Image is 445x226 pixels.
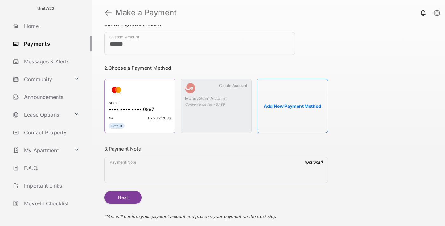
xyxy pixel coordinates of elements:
a: F.A.Q. [10,160,92,176]
a: Lease Options [10,107,72,122]
a: Messages & Alerts [10,54,92,69]
a: Home [10,18,92,34]
a: Move-In Checklist [10,196,92,211]
button: Next [104,191,142,204]
a: Community [10,72,72,87]
p: UnitA22 [37,5,55,12]
a: Payments [10,36,92,51]
strong: Make a Payment [115,9,177,16]
h3: 2. Choose a Payment Method [104,65,328,71]
span: ew [109,116,113,120]
a: My Apartment [10,143,72,158]
div: MoneyGram Account [185,96,247,102]
span: Create Account [219,83,247,88]
span: Exp: 12/2036 [148,116,171,120]
a: Contact Property [10,125,92,140]
div: •••• •••• •••• 0897 [109,107,171,113]
button: Add New Payment Method [257,79,328,133]
div: * You will confirm your payment amount and process your payment on the next step. [104,204,328,225]
div: SDET [109,101,171,107]
div: SDET•••• •••• •••• 0897ewExp: 12/2036Default [104,79,175,133]
a: Important Links [10,178,82,193]
h3: 3. Payment Note [104,146,328,152]
a: Announcements [10,89,92,105]
div: Convenience fee - $7.99 [185,102,247,107]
